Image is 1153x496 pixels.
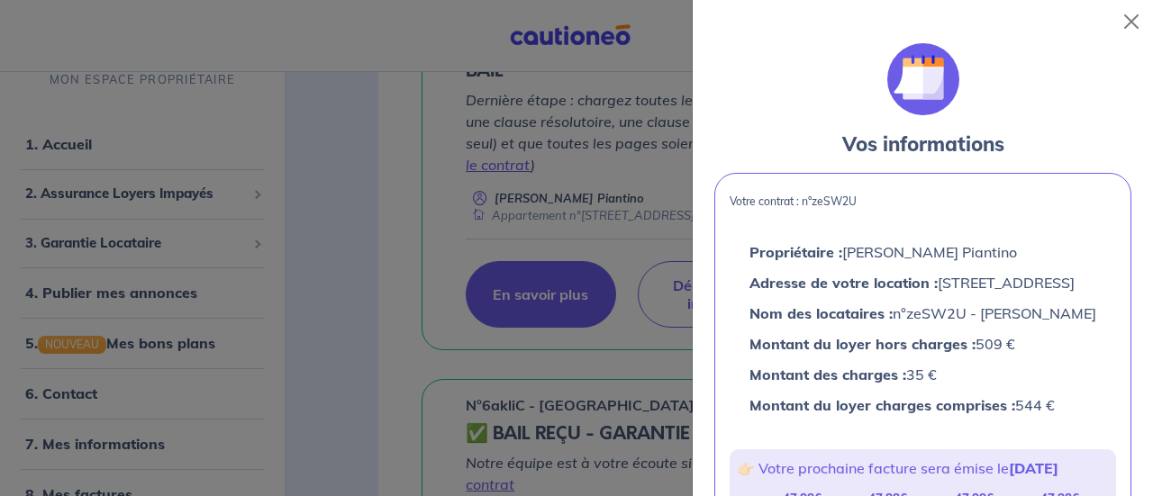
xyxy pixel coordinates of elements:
[1117,7,1146,36] button: Close
[749,302,1096,325] p: n°zeSW2U - [PERSON_NAME]
[749,335,976,353] strong: Montant du loyer hors charges :
[887,43,959,115] img: illu_calendar.svg
[749,363,1096,386] p: 35 €
[749,271,1096,294] p: [STREET_ADDRESS]
[749,332,1096,356] p: 509 €
[1009,459,1058,477] strong: [DATE]
[749,396,1015,414] strong: Montant du loyer charges comprises :
[749,393,1096,417] p: 544 €
[749,274,938,292] strong: Adresse de votre location :
[749,304,893,322] strong: Nom des locataires :
[749,243,842,261] strong: Propriétaire :
[842,131,1004,157] strong: Vos informations
[749,240,1096,264] p: [PERSON_NAME] Piantino
[737,456,1109,480] p: 👉🏻 Votre prochaine facture sera émise le
[730,195,1116,208] p: Votre contrat : n°zeSW2U
[749,365,906,383] strong: Montant des charges :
